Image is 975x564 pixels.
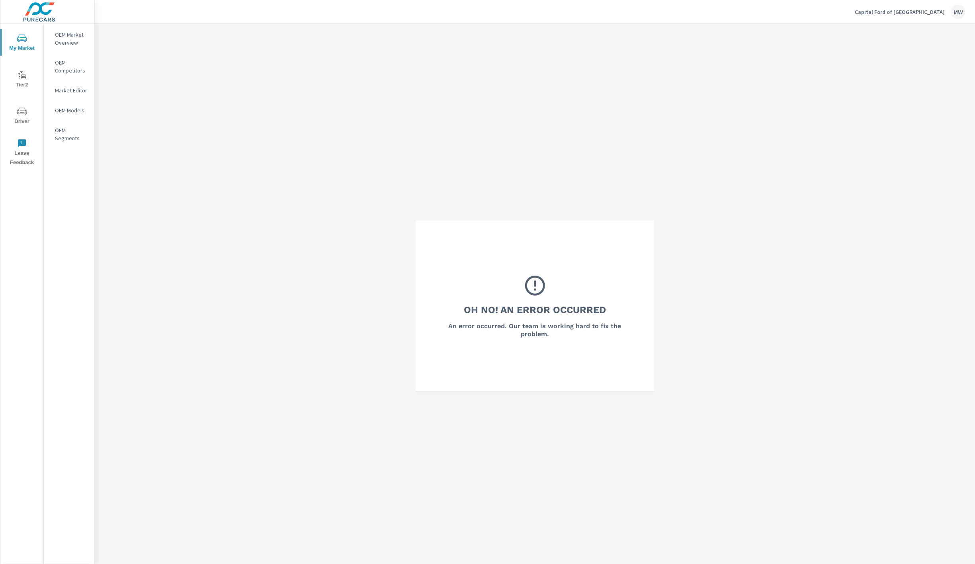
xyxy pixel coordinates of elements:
[3,139,41,167] span: Leave Feedback
[44,104,94,116] div: OEM Models
[951,5,965,19] div: MW
[44,84,94,96] div: Market Editor
[464,303,606,317] h3: Oh No! An Error Occurred
[44,29,94,49] div: OEM Market Overview
[55,31,88,47] p: OEM Market Overview
[3,33,41,53] span: My Market
[44,57,94,76] div: OEM Competitors
[855,8,945,16] p: Capital Ford of [GEOGRAPHIC_DATA]
[3,70,41,90] span: Tier2
[55,126,88,142] p: OEM Segments
[55,86,88,94] p: Market Editor
[437,322,633,338] h6: An error occurred. Our team is working hard to fix the problem.
[55,106,88,114] p: OEM Models
[0,24,43,170] div: nav menu
[55,59,88,74] p: OEM Competitors
[3,107,41,126] span: Driver
[44,124,94,144] div: OEM Segments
